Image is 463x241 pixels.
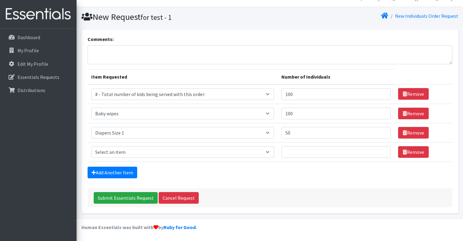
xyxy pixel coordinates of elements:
input: Submit Essentials Request [94,192,158,204]
a: Dashboard [2,31,74,43]
a: Remove [398,146,429,158]
small: for test - 1 [141,13,171,22]
a: Distributions [2,84,74,96]
label: Comments: [88,35,114,43]
a: New Individuals Order Request [395,13,458,19]
a: Remove [398,108,429,119]
th: Item Requested [88,69,278,84]
a: Ruby for Good [164,224,196,230]
a: Add Another Item [88,167,137,178]
h1: New Request [81,12,268,22]
th: Number of Individuals [278,69,394,84]
a: Edit My Profile [2,58,74,70]
p: Dashboard [17,34,40,40]
a: Remove [398,88,429,100]
p: Essentials Requests [17,74,59,80]
a: Cancel Request [159,192,199,204]
img: HumanEssentials [2,4,74,24]
p: Edit My Profile [17,61,48,67]
a: Remove [398,127,429,139]
p: Distributions [17,87,45,93]
p: My Profile [17,47,39,54]
strong: Human Essentials was built with by . [81,224,197,230]
a: My Profile [2,44,74,57]
a: Essentials Requests [2,71,74,83]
